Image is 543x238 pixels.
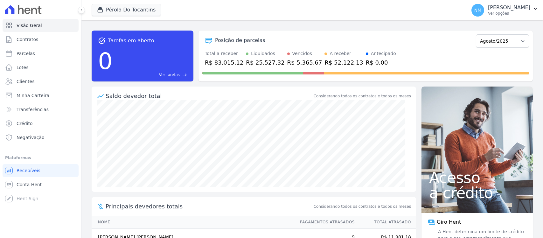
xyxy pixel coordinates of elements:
span: Parcelas [17,50,35,57]
span: Considerando todos os contratos e todos os meses [314,204,411,209]
span: Visão Geral [17,22,42,29]
span: Crédito [17,120,33,127]
div: R$ 52.122,13 [324,58,363,67]
span: task_alt [98,37,106,45]
div: R$ 25.527,32 [246,58,284,67]
p: Ver opções [488,11,530,16]
span: Minha Carteira [17,92,49,99]
span: Transferências [17,106,49,113]
a: Transferências [3,103,79,116]
div: Antecipado [371,50,396,57]
a: Parcelas [3,47,79,60]
p: [PERSON_NAME] [488,4,530,11]
a: Recebíveis [3,164,79,177]
span: east [182,73,187,77]
a: Crédito [3,117,79,130]
a: Ver tarefas east [115,72,187,78]
a: Lotes [3,61,79,74]
div: A receber [330,50,351,57]
span: Contratos [17,36,38,43]
span: a crédito [429,185,525,200]
span: Conta Hent [17,181,42,188]
a: Minha Carteira [3,89,79,102]
div: Saldo devedor total [106,92,312,100]
a: Contratos [3,33,79,46]
div: 0 [98,45,113,78]
a: Clientes [3,75,79,88]
span: Tarefas em aberto [108,37,154,45]
span: NM [474,8,482,12]
span: Giro Hent [437,218,461,226]
th: Nome [92,216,294,229]
div: R$ 83.015,12 [205,58,243,67]
button: Pérola Do Tocantins [92,4,161,16]
button: NM [PERSON_NAME] Ver opções [466,1,543,19]
div: R$ 0,00 [366,58,396,67]
div: Plataformas [5,154,76,162]
a: Visão Geral [3,19,79,32]
div: Total a receber [205,50,243,57]
span: Lotes [17,64,29,71]
span: Negativação [17,134,45,141]
th: Pagamentos Atrasados [294,216,355,229]
span: Recebíveis [17,167,40,174]
div: Considerando todos os contratos e todos os meses [314,93,411,99]
div: Vencidos [292,50,312,57]
span: Principais devedores totais [106,202,312,211]
div: R$ 5.365,67 [287,58,322,67]
div: Liquidados [251,50,275,57]
a: Conta Hent [3,178,79,191]
a: Negativação [3,131,79,144]
div: Posição de parcelas [215,37,265,44]
th: Total Atrasado [355,216,416,229]
span: Ver tarefas [159,72,180,78]
span: Acesso [429,170,525,185]
span: Clientes [17,78,34,85]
